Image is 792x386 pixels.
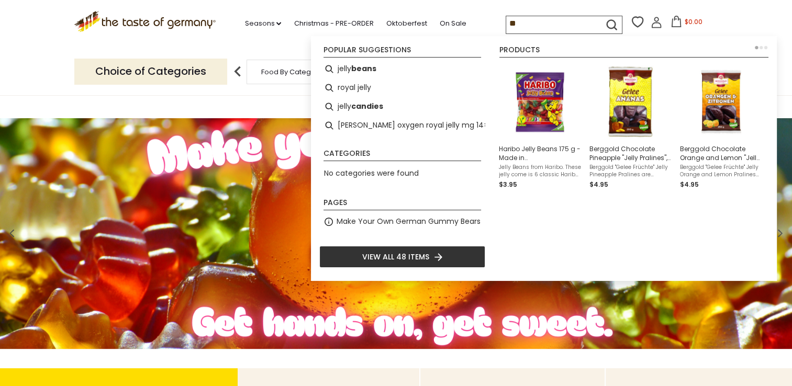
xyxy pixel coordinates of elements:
[362,251,429,263] span: View all 48 items
[589,64,672,190] a: Berggold Chocolate Pineapple "Jelly Pralines", 250gBerggold "Gelee Früchte" Jelly Pineapple Prali...
[589,180,608,189] span: $4.95
[680,64,762,190] a: Berggold Chocolate Orange Lemon Jelly PralinesBerggold Chocolate Orange and Lemon "Jelly Pralines...
[499,144,581,162] span: Haribo Jelly Beans 175 g - Made in [GEOGRAPHIC_DATA]
[324,150,481,161] li: Categories
[261,68,322,76] a: Food By Category
[680,164,762,178] span: Berggold "Gelee Früchte" Jelly Orange and Lemon Pralines are smooth and sweet jelly triangles wit...
[589,164,672,178] span: Berggold "Gelee Früchte" Jelly Pineapple Pralines are smooth and sweet jelly triangles with pinea...
[502,64,578,140] img: Haribo Jelly Beans
[499,164,581,178] span: Jelly Beans from Haribo. These jelly come is 6 classic Haribo flavors - peach, black currant, lem...
[351,63,376,75] b: beans
[324,168,419,178] span: No categories were found
[319,60,485,78] li: jelly beans
[676,60,766,194] li: Berggold Chocolate Orange and Lemon "Jelly Pralines", 250g
[585,60,676,194] li: Berggold Chocolate Pineapple "Jelly Pralines", 250g
[319,116,485,135] li: zell oxygen royal jelly mg 14×20 ml
[351,100,383,112] b: candies
[294,18,373,29] a: Christmas - PRE-ORDER
[495,60,585,194] li: Haribo Jelly Beans 175 g - Made in Germany
[684,17,702,26] span: $0.00
[664,16,709,31] button: $0.00
[319,212,485,231] li: Make Your Own German Gummy Bears
[319,97,485,116] li: jelly candies
[683,64,759,140] img: Berggold Chocolate Orange Lemon Jelly Pralines
[74,59,227,84] p: Choice of Categories
[337,215,481,228] a: Make Your Own German Gummy Bears
[680,144,762,162] span: Berggold Chocolate Orange and Lemon "Jelly Pralines", 250g
[227,61,248,82] img: previous arrow
[311,36,777,281] div: Instant Search Results
[324,46,481,58] li: Popular suggestions
[499,46,768,58] li: Products
[324,199,481,210] li: Pages
[319,246,485,268] li: View all 48 items
[244,18,281,29] a: Seasons
[499,64,581,190] a: Haribo Jelly BeansHaribo Jelly Beans 175 g - Made in [GEOGRAPHIC_DATA]Jelly Beans from Haribo. Th...
[499,180,517,189] span: $3.95
[439,18,466,29] a: On Sale
[680,180,699,189] span: $4.95
[589,144,672,162] span: Berggold Chocolate Pineapple "Jelly Pralines", 250g
[319,78,485,97] li: royal jelly
[386,18,427,29] a: Oktoberfest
